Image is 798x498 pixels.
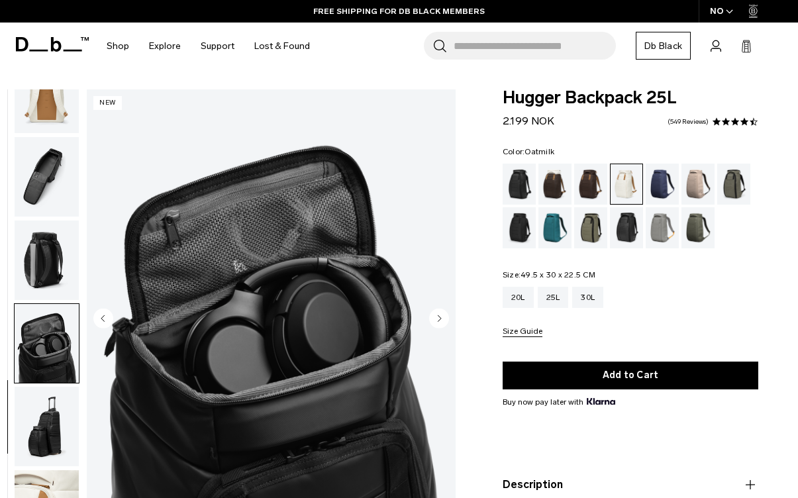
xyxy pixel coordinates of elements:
a: 30L [572,287,603,308]
a: Mash Green [574,207,607,248]
button: Hugger Backpack 25L Oatmilk [14,220,79,301]
img: Hugger Backpack 25L Oatmilk [15,304,79,383]
button: Add to Cart [503,362,758,389]
a: Blue Hour [646,164,679,205]
span: Hugger Backpack 25L [503,89,758,107]
button: Hugger Backpack 25L Oatmilk [14,303,79,384]
a: 549 reviews [668,119,709,125]
a: Shop [107,23,129,70]
a: Fogbow Beige [681,164,715,205]
img: {"height" => 20, "alt" => "Klarna"} [587,398,615,405]
button: Hugger Backpack 25L Oatmilk [14,136,79,217]
a: Forest Green [717,164,750,205]
legend: Size: [503,271,595,279]
a: Espresso [574,164,607,205]
img: Hugger Backpack 25L Oatmilk [15,137,79,217]
button: Hugger Backpack 25L Oatmilk [14,386,79,467]
a: Sand Grey [646,207,679,248]
span: Buy now pay later with [503,396,615,408]
p: New [93,96,122,110]
img: Hugger Backpack 25L Oatmilk [15,387,79,466]
a: Lost & Found [254,23,310,70]
a: Explore [149,23,181,70]
a: Black Out [503,164,536,205]
a: Oatmilk [610,164,643,205]
button: Description [503,477,758,493]
button: Previous slide [93,309,113,331]
button: Hugger Backpack 25L Oatmilk [14,53,79,134]
a: Charcoal Grey [503,207,536,248]
span: 2.199 NOK [503,115,554,127]
a: Moss Green [681,207,715,248]
span: Oatmilk [524,147,554,156]
span: 49.5 x 30 x 22.5 CM [521,270,595,279]
a: Db Black [636,32,691,60]
a: Cappuccino [538,164,572,205]
a: Midnight Teal [538,207,572,248]
img: Hugger Backpack 25L Oatmilk [15,54,79,133]
a: FREE SHIPPING FOR DB BLACK MEMBERS [313,5,485,17]
a: 20L [503,287,534,308]
a: Support [201,23,234,70]
button: Size Guide [503,327,542,337]
button: Next slide [429,309,449,331]
a: 25L [538,287,569,308]
a: Reflective Black [610,207,643,248]
legend: Color: [503,148,554,156]
nav: Main Navigation [97,23,320,70]
img: Hugger Backpack 25L Oatmilk [15,221,79,300]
